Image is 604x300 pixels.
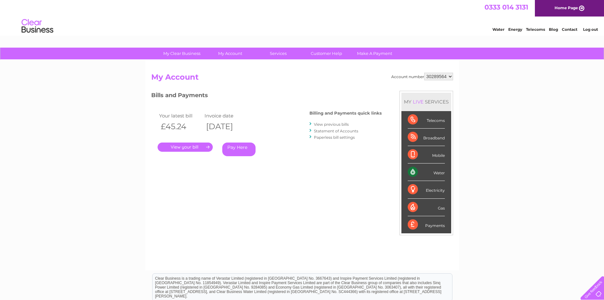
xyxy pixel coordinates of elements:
[151,91,382,102] h3: Bills and Payments
[203,120,249,133] th: [DATE]
[158,120,203,133] th: £45.24
[412,99,425,105] div: LIVE
[408,216,445,233] div: Payments
[158,143,213,152] a: .
[391,73,453,80] div: Account number
[300,48,353,59] a: Customer Help
[549,27,558,32] a: Blog
[153,3,452,31] div: Clear Business is a trading name of Verastar Limited (registered in [GEOGRAPHIC_DATA] No. 3667643...
[314,135,355,140] a: Paperless bill settings
[401,93,451,111] div: MY SERVICES
[348,48,401,59] a: Make A Payment
[408,199,445,216] div: Gas
[408,129,445,146] div: Broadband
[204,48,256,59] a: My Account
[583,27,598,32] a: Log out
[492,27,504,32] a: Water
[314,129,358,133] a: Statement of Accounts
[562,27,577,32] a: Contact
[158,111,203,120] td: Your latest bill
[156,48,208,59] a: My Clear Business
[309,111,382,116] h4: Billing and Payments quick links
[151,73,453,85] h2: My Account
[526,27,545,32] a: Telecoms
[314,122,349,127] a: View previous bills
[408,181,445,198] div: Electricity
[508,27,522,32] a: Energy
[408,146,445,163] div: Mobile
[203,111,249,120] td: Invoice date
[408,111,445,129] div: Telecoms
[484,3,528,11] a: 0333 014 3131
[222,143,256,156] a: Pay Here
[252,48,304,59] a: Services
[408,163,445,181] div: Water
[21,17,54,36] img: logo.png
